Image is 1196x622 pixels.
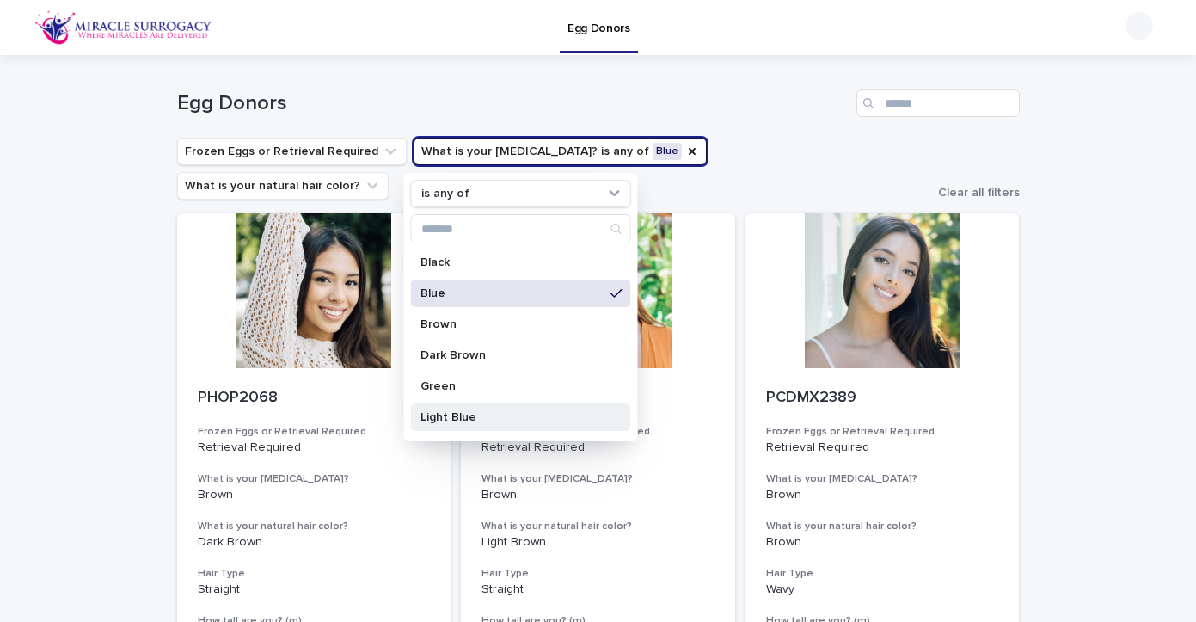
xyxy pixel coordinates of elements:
p: Green [420,380,603,392]
button: Clear all filters [924,187,1020,199]
h3: Frozen Eggs or Retrieval Required [198,425,431,439]
p: Brown [420,318,603,330]
input: Search [411,215,629,243]
p: Light Blue [420,411,603,423]
p: Brown [481,488,715,502]
h3: What is your [MEDICAL_DATA]? [766,472,999,486]
p: Brown [766,488,999,502]
button: What is your eye color? [414,138,707,165]
p: Dark Brown [198,535,431,550]
div: Search [410,214,630,243]
h3: Hair Type [481,567,715,581]
span: Clear all filters [938,187,1020,199]
button: What is your natural hair color? [177,172,389,200]
p: Retrieval Required [198,440,431,455]
p: is any of [421,187,469,201]
h3: Hair Type [198,567,431,581]
p: Black [420,256,603,268]
input: Search [856,89,1020,117]
p: Blue [420,287,603,299]
p: Dark Brown [420,349,603,361]
p: PHOP2068 [198,389,431,408]
p: Straight [481,582,715,597]
h3: What is your [MEDICAL_DATA]? [481,472,715,486]
h3: Frozen Eggs or Retrieval Required [766,425,999,439]
h3: Hair Type [766,567,999,581]
p: Brown [198,488,431,502]
h1: Egg Donors [177,91,849,116]
button: Frozen Eggs or Retrieval Required [177,138,407,165]
h3: What is your natural hair color? [198,520,431,533]
img: OiFFDOGZQuirLhrlO1ag [34,10,212,45]
p: Brown [766,535,999,550]
p: Wavy [766,582,999,597]
p: Retrieval Required [481,440,715,455]
p: Retrieval Required [766,440,999,455]
p: Light Brown [481,535,715,550]
h3: What is your [MEDICAL_DATA]? [198,472,431,486]
p: PCDMX2389 [766,389,999,408]
h3: What is your natural hair color? [481,520,715,533]
p: Straight [198,582,431,597]
h3: What is your natural hair color? [766,520,999,533]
